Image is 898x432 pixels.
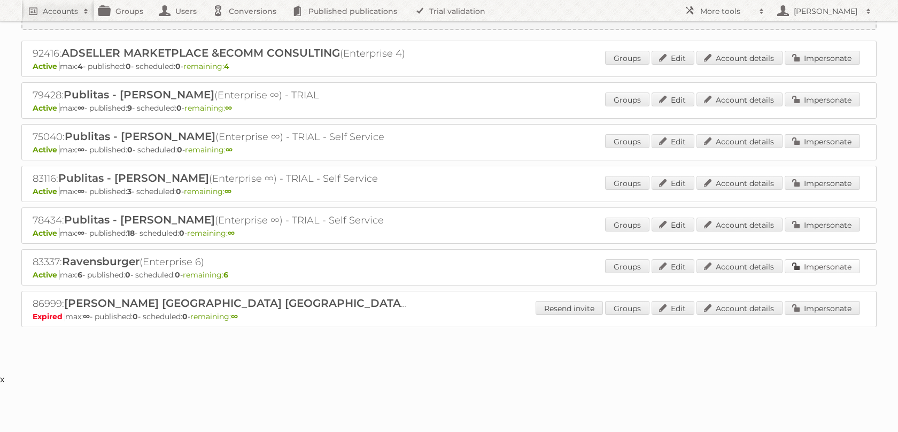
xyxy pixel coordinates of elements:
a: Account details [696,176,783,190]
span: remaining: [184,103,232,113]
strong: 0 [126,61,131,71]
span: remaining: [187,228,235,238]
strong: 0 [177,145,182,155]
span: Active [33,270,60,280]
strong: ∞ [224,187,231,196]
a: Edit [652,92,694,106]
h2: [PERSON_NAME] [791,6,861,17]
span: remaining: [183,61,229,71]
h2: 92416: (Enterprise 4) [33,47,407,60]
h2: 78434: (Enterprise ∞) - TRIAL - Self Service [33,213,407,227]
a: Edit [652,176,694,190]
strong: 9 [127,103,132,113]
a: Impersonate [785,92,860,106]
p: max: - published: - scheduled: - [33,145,865,155]
a: Impersonate [785,301,860,315]
p: max: - published: - scheduled: - [33,312,865,321]
a: Groups [605,92,649,106]
span: remaining: [190,312,238,321]
h2: 86999: (Bronze ∞) - TRIAL - Self Service [33,297,407,311]
h2: 75040: (Enterprise ∞) - TRIAL - Self Service [33,130,407,144]
a: Impersonate [785,259,860,273]
span: ADSELLER MARKETPLACE &ECOMM CONSULTING [61,47,340,59]
a: Groups [605,301,649,315]
span: Publitas - [PERSON_NAME] [58,172,209,184]
p: max: - published: - scheduled: - [33,187,865,196]
a: Impersonate [785,134,860,148]
h2: 79428: (Enterprise ∞) - TRIAL [33,88,407,102]
span: Active [33,228,60,238]
a: Account details [696,218,783,232]
a: Account details [696,92,783,106]
a: Resend invite [536,301,603,315]
a: Edit [652,218,694,232]
h2: More tools [700,6,754,17]
strong: ∞ [231,312,238,321]
strong: 0 [125,270,130,280]
a: Impersonate [785,51,860,65]
span: Active [33,145,60,155]
span: Publitas - [PERSON_NAME] [64,88,214,101]
span: [PERSON_NAME] [GEOGRAPHIC_DATA] [GEOGRAPHIC_DATA] [64,297,407,310]
strong: 4 [78,61,83,71]
p: max: - published: - scheduled: - [33,270,865,280]
strong: 4 [224,61,229,71]
strong: 18 [127,228,135,238]
strong: 3 [127,187,131,196]
h2: 83116: (Enterprise ∞) - TRIAL - Self Service [33,172,407,186]
strong: 0 [182,312,188,321]
strong: 6 [78,270,82,280]
strong: ∞ [83,312,90,321]
a: Edit [652,134,694,148]
a: Groups [605,176,649,190]
h2: 83337: (Enterprise 6) [33,255,407,269]
strong: 0 [176,103,182,113]
p: max: - published: - scheduled: - [33,103,865,113]
a: Account details [696,51,783,65]
a: Groups [605,134,649,148]
a: Account details [696,259,783,273]
strong: ∞ [228,228,235,238]
span: remaining: [183,270,228,280]
strong: ∞ [78,228,84,238]
h2: Accounts [43,6,78,17]
span: Active [33,187,60,196]
p: max: - published: - scheduled: - [33,228,865,238]
span: Publitas - [PERSON_NAME] [65,130,215,143]
span: Expired [33,312,65,321]
a: Edit [652,51,694,65]
a: Account details [696,301,783,315]
strong: 6 [223,270,228,280]
a: Edit [652,301,694,315]
a: Groups [605,259,649,273]
span: Ravensburger [62,255,140,268]
span: remaining: [185,145,233,155]
strong: ∞ [225,103,232,113]
a: Impersonate [785,218,860,232]
a: Account details [696,134,783,148]
strong: ∞ [226,145,233,155]
strong: 0 [175,270,180,280]
strong: 0 [179,228,184,238]
strong: ∞ [78,187,84,196]
strong: 0 [133,312,138,321]
strong: 0 [176,187,181,196]
span: Active [33,103,60,113]
a: Impersonate [785,176,860,190]
a: Edit [652,259,694,273]
a: Groups [605,218,649,232]
strong: 0 [175,61,181,71]
a: Groups [605,51,649,65]
span: Publitas - [PERSON_NAME] [64,213,215,226]
span: remaining: [184,187,231,196]
strong: ∞ [78,145,84,155]
span: Active [33,61,60,71]
p: max: - published: - scheduled: - [33,61,865,71]
strong: ∞ [78,103,84,113]
strong: 0 [127,145,133,155]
